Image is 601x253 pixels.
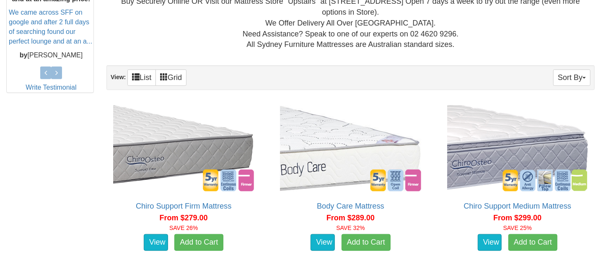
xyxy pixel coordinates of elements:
[317,202,384,210] a: Body Care Mattress
[493,214,541,222] span: From $299.00
[508,234,557,251] a: Add to Cart
[26,84,76,91] a: Write Testimonial
[111,74,126,80] strong: View:
[160,214,208,222] span: From $279.00
[464,202,571,210] a: Chiro Support Medium Mattress
[9,9,92,45] a: We came across SFF on google and after 2 full days of searching found our perfect lounge and at a...
[169,225,198,231] font: SAVE 26%
[20,52,28,59] b: by
[326,214,375,222] span: From $289.00
[478,234,502,251] a: View
[311,234,335,251] a: View
[9,51,93,60] p: [PERSON_NAME]
[553,70,591,86] button: Sort By
[111,103,256,194] img: Chiro Support Firm Mattress
[278,103,423,194] img: Body Care Mattress
[136,202,231,210] a: Chiro Support Firm Mattress
[144,234,168,251] a: View
[503,225,532,231] font: SAVE 25%
[336,225,365,231] font: SAVE 32%
[445,103,590,194] img: Chiro Support Medium Mattress
[155,70,187,86] a: Grid
[174,234,223,251] a: Add to Cart
[127,70,156,86] a: List
[342,234,391,251] a: Add to Cart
